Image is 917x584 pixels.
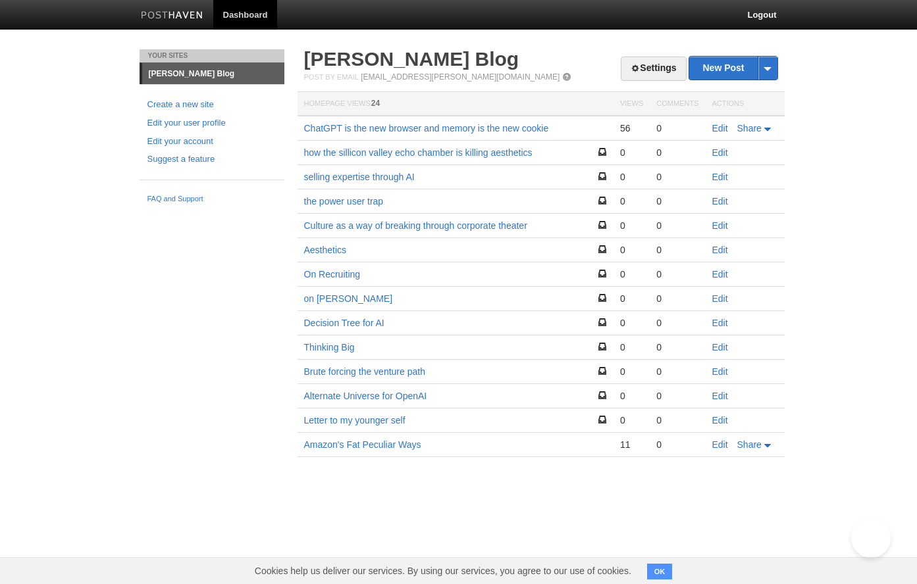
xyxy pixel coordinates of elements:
[304,220,527,231] a: Culture as a way of breaking through corporate theater
[712,293,728,304] a: Edit
[620,366,643,377] div: 0
[656,147,698,158] div: 0
[706,92,785,116] th: Actions
[304,123,549,134] a: ChatGPT is the new browser and memory is the new cookie
[650,92,705,116] th: Comments
[298,92,614,116] th: Homepage Views
[656,171,698,183] div: 0
[656,244,698,256] div: 0
[620,147,643,158] div: 0
[304,48,519,70] a: [PERSON_NAME] Blog
[620,390,643,402] div: 0
[304,196,384,207] a: the power user trap
[620,293,643,304] div: 0
[656,341,698,353] div: 0
[147,135,276,149] a: Edit your account
[304,342,355,353] a: Thinking Big
[620,220,643,231] div: 0
[304,172,415,182] a: selling expertise through AI
[656,317,698,329] div: 0
[712,172,728,182] a: Edit
[712,220,728,231] a: Edit
[712,391,728,401] a: Edit
[147,193,276,205] a: FAQ and Support
[304,318,384,328] a: Decision Tree for AI
[656,366,698,377] div: 0
[656,268,698,280] div: 0
[620,268,643,280] div: 0
[140,49,284,62] li: Your Sites
[712,342,728,353] a: Edit
[371,99,380,108] span: 24
[712,269,728,280] a: Edit
[620,317,643,329] div: 0
[147,98,276,112] a: Create a new site
[712,196,728,207] a: Edit
[304,439,421,450] a: Amazon's Fat Peculiar Ways
[142,63,284,84] a: [PERSON_NAME] Blog
[656,414,698,426] div: 0
[304,366,425,377] a: Brute forcing the venture path
[712,318,728,328] a: Edit
[737,439,762,450] span: Share
[304,269,361,280] a: On Recruiting
[141,11,203,21] img: Posthaven-bar
[361,72,560,82] a: [EMAIL_ADDRESS][PERSON_NAME][DOMAIN_NAME]
[712,415,728,426] a: Edit
[304,415,406,426] a: Letter to my younger self
[656,439,698,450] div: 0
[620,341,643,353] div: 0
[621,57,686,81] a: Settings
[620,171,643,183] div: 0
[656,122,698,134] div: 0
[712,147,728,158] a: Edit
[614,92,650,116] th: Views
[304,293,393,304] a: on [PERSON_NAME]
[147,153,276,166] a: Suggest a feature
[304,73,359,81] span: Post by Email
[737,123,762,134] span: Share
[620,122,643,134] div: 56
[656,293,698,304] div: 0
[620,414,643,426] div: 0
[656,390,698,402] div: 0
[620,439,643,450] div: 11
[712,123,728,134] a: Edit
[712,245,728,255] a: Edit
[851,518,891,558] iframe: Help Scout Beacon - Open
[689,57,777,80] a: New Post
[304,147,533,158] a: how the sillicon valley echo chamber is killing aesthetics
[147,116,276,130] a: Edit your user profile
[242,558,644,584] span: Cookies help us deliver our services. By using our services, you agree to our use of cookies.
[656,220,698,231] div: 0
[647,564,673,579] button: OK
[712,366,728,377] a: Edit
[304,391,427,401] a: Alternate Universe for OpenAI
[656,195,698,207] div: 0
[620,195,643,207] div: 0
[712,439,728,450] a: Edit
[620,244,643,256] div: 0
[304,245,347,255] a: Aesthetics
